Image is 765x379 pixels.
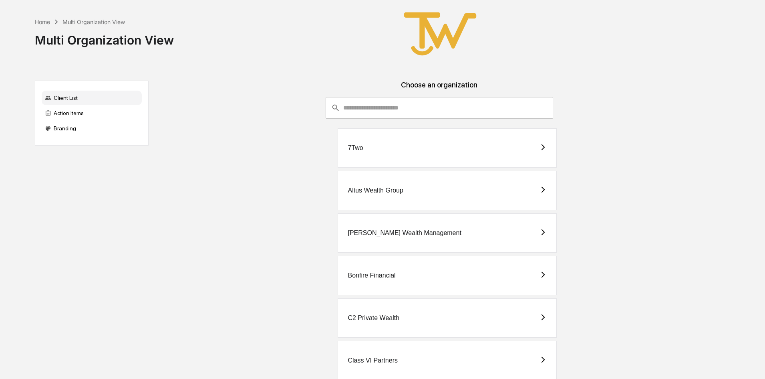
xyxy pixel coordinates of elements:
div: 7Two [348,144,363,152]
div: C2 Private Wealth [348,314,399,322]
div: Action Items [42,106,142,120]
div: Class VI Partners [348,357,397,364]
div: Choose an organization [155,81,723,97]
div: Home [35,18,50,25]
div: Multi Organization View [62,18,125,25]
div: Altus Wealth Group [348,187,403,194]
div: Multi Organization View [35,26,174,47]
div: Bonfire Financial [348,272,395,279]
div: consultant-dashboard__filter-organizations-search-bar [326,97,553,119]
img: True West [400,6,480,61]
div: [PERSON_NAME] Wealth Management [348,229,461,237]
div: Branding [42,121,142,136]
div: Client List [42,91,142,105]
